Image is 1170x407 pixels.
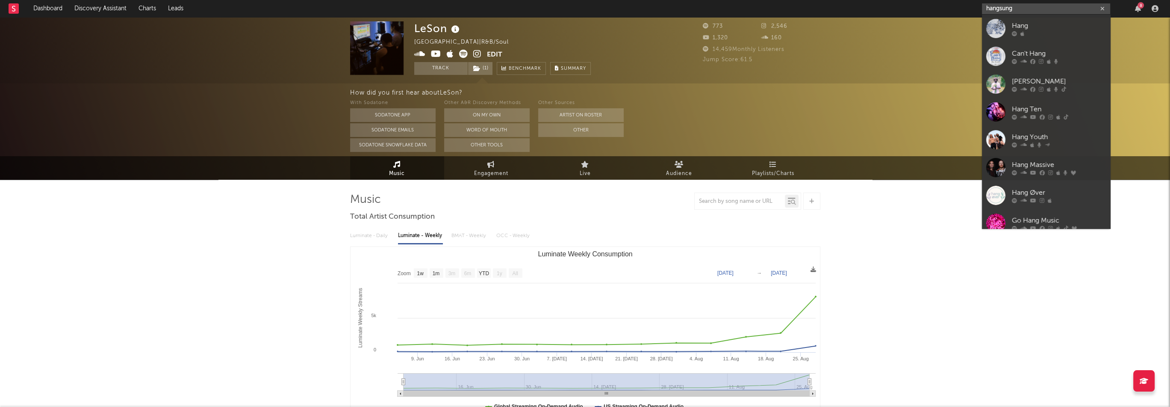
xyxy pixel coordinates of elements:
[389,169,405,179] span: Music
[411,356,424,361] text: 9. Jun
[982,154,1110,181] a: Hang Massive
[444,98,530,108] div: Other A&R Discovery Methods
[666,169,692,179] span: Audience
[723,356,739,361] text: 11. Aug
[350,156,444,180] a: Music
[1012,132,1106,142] div: Hang Youth
[497,270,502,276] text: 1y
[398,270,411,276] text: Zoom
[514,356,530,361] text: 30. Jun
[444,108,530,122] button: On My Own
[1012,76,1106,86] div: [PERSON_NAME]
[538,156,632,180] a: Live
[479,356,495,361] text: 23. Jun
[689,356,702,361] text: 4. Aug
[414,62,468,75] button: Track
[1012,160,1106,170] div: Hang Massive
[538,123,624,137] button: Other
[371,313,376,318] text: 5k
[538,250,632,258] text: Luminate Weekly Consumption
[444,123,530,137] button: Word Of Mouth
[796,384,812,389] text: 25. Aug
[448,270,455,276] text: 3m
[580,169,591,179] span: Live
[444,156,538,180] a: Engagement
[432,270,439,276] text: 1m
[752,169,794,179] span: Playlists/Charts
[478,270,489,276] text: YTD
[982,181,1110,209] a: Hang Øver
[414,21,462,36] div: LeSon
[373,347,376,352] text: 0
[350,123,436,137] button: Sodatone Emails
[350,98,436,108] div: With Sodatone
[350,108,436,122] button: Sodatone App
[398,229,443,243] div: Luminate - Weekly
[561,66,586,71] span: Summary
[703,47,784,52] span: 14,459 Monthly Listeners
[650,356,672,361] text: 28. [DATE]
[538,108,624,122] button: Artist on Roster
[538,98,624,108] div: Other Sources
[982,209,1110,237] a: Go Hang Music
[1012,215,1106,226] div: Go Hang Music
[444,138,530,152] button: Other Tools
[474,169,508,179] span: Engagement
[1138,2,1144,9] div: 8
[632,156,726,180] a: Audience
[1135,5,1141,12] button: 8
[982,70,1110,98] a: [PERSON_NAME]
[982,126,1110,154] a: Hang Youth
[468,62,492,75] button: (1)
[761,35,782,41] span: 160
[350,138,436,152] button: Sodatone Snowflake Data
[350,212,435,222] span: Total Artist Consumption
[703,35,728,41] span: 1,320
[512,270,518,276] text: All
[1012,48,1106,59] div: Can't Hang
[1012,104,1106,114] div: Hang Ten
[414,37,519,48] div: [GEOGRAPHIC_DATA] | R&B/Soul
[464,270,471,276] text: 6m
[417,270,424,276] text: 1w
[1012,187,1106,198] div: Hang Øver
[793,356,808,361] text: 25. Aug
[1012,21,1106,31] div: Hang
[757,356,773,361] text: 18. Aug
[445,356,460,361] text: 16. Jun
[547,356,567,361] text: 7. [DATE]
[726,156,820,180] a: Playlists/Charts
[982,3,1110,14] input: Search for artists
[982,15,1110,42] a: Hang
[982,42,1110,70] a: Can't Hang
[497,62,546,75] a: Benchmark
[703,57,752,62] span: Jump Score: 61.5
[703,24,723,29] span: 773
[357,288,363,348] text: Luminate Weekly Streams
[550,62,591,75] button: Summary
[487,50,502,60] button: Edit
[509,64,541,74] span: Benchmark
[757,270,762,276] text: →
[771,270,787,276] text: [DATE]
[695,198,785,205] input: Search by song name or URL
[615,356,638,361] text: 21. [DATE]
[717,270,734,276] text: [DATE]
[468,62,493,75] span: ( 1 )
[580,356,603,361] text: 14. [DATE]
[982,98,1110,126] a: Hang Ten
[761,24,787,29] span: 2,546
